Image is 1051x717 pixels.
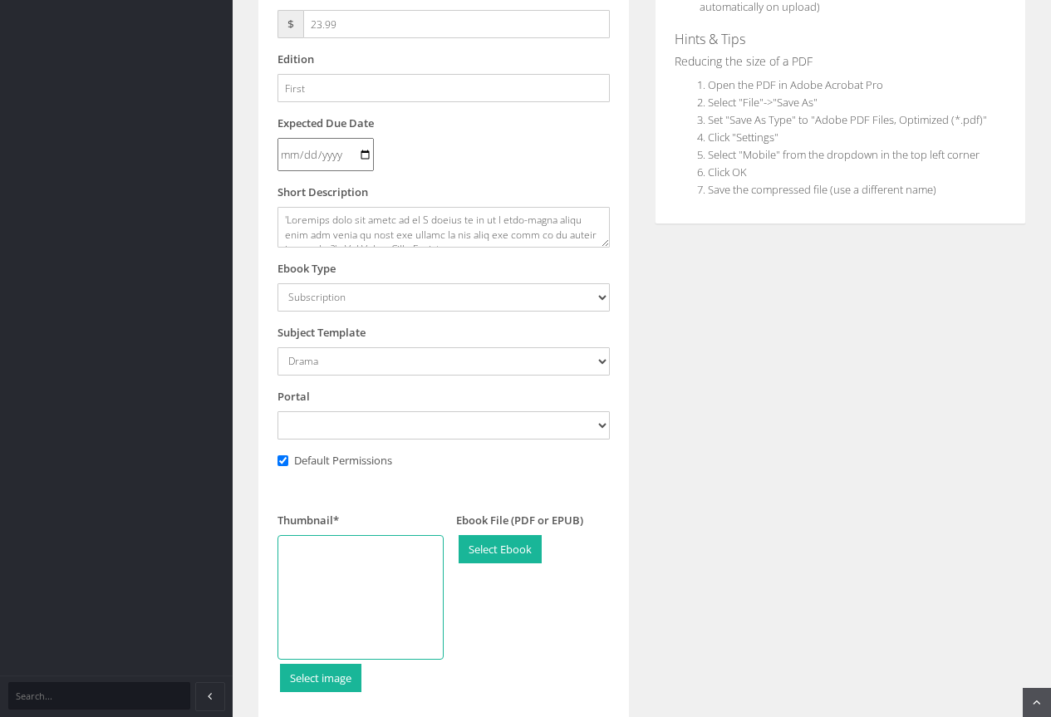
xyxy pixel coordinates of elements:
label: Thumbnail* [277,512,339,529]
input: Default Permissions [277,455,288,466]
li: Select "Mobile" from the dropdown in the top left corner [708,146,1007,164]
input: Search... [8,682,190,710]
label: Short Description [277,184,368,201]
span: $ [277,10,303,38]
li: Set "Save As Type" to "Adobe PDF Files, Optimized (*.pdf)" [708,111,1007,129]
li: Click "Settings" [708,129,1007,146]
h5: Reducing the size of a PDF [675,55,1007,67]
label: Default Permissions [277,452,392,469]
li: Select "File"->"Save As" [708,94,1007,111]
label: Ebook Type [277,260,336,277]
li: Click OK [708,164,1007,181]
li: Save the compressed file (use a different name) [708,181,1007,199]
label: Portal [277,388,310,405]
li: Open the PDF in Adobe Acrobat Pro [708,76,1007,94]
h4: Hints & Tips [675,32,1007,47]
label: Expected Due Date [277,115,374,132]
span: Ebook File (PDF or EPUB) [456,513,583,528]
label: Edition [277,51,314,68]
label: Subject Template [277,324,366,341]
